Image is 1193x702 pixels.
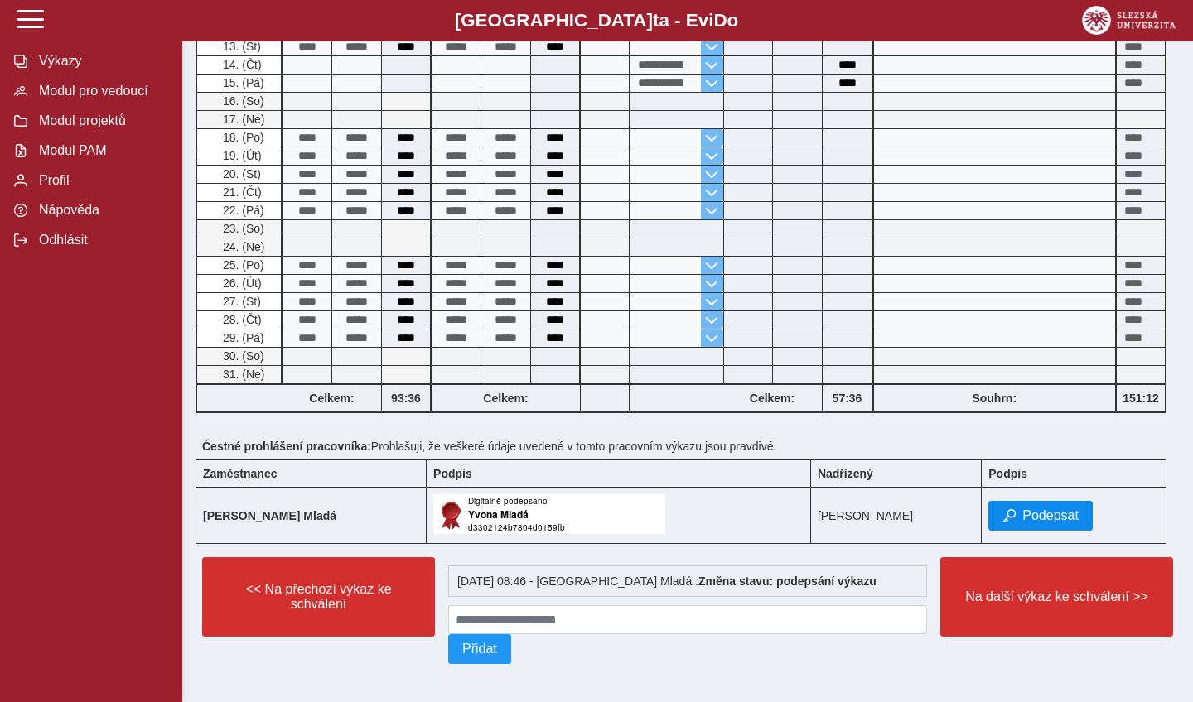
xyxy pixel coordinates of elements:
b: Celkem: [432,392,580,405]
b: Podpis [433,467,472,480]
span: 30. (So) [220,349,264,363]
b: 151:12 [1117,392,1165,405]
span: 20. (St) [220,167,261,180]
span: Modul PAM [34,143,168,158]
button: Podepsat [988,501,1093,531]
div: Prohlašuji, že veškeré údaje uvedené v tomto pracovním výkazu jsou pravdivé. [196,433,1180,459]
b: Souhrn: [972,392,1017,405]
span: 19. (Út) [220,149,262,162]
button: Přidat [448,634,511,664]
b: 57:36 [823,392,872,405]
button: Na další výkaz ke schválení >> [940,557,1173,637]
span: 31. (Ne) [220,368,265,381]
td: [PERSON_NAME] [810,488,981,544]
span: Přidat [462,642,497,656]
span: 25. (Po) [220,258,264,272]
span: 27. (St) [220,295,261,308]
span: Modul projektů [34,113,168,128]
span: o [727,10,739,31]
span: Výkazy [34,54,168,69]
span: 17. (Ne) [220,113,265,126]
span: 15. (Pá) [220,76,264,89]
span: Profil [34,173,168,188]
span: Modul pro vedoucí [34,84,168,99]
img: logo_web_su.png [1082,6,1176,35]
div: [DATE] 08:46 - [GEOGRAPHIC_DATA] Mladá : [448,565,927,597]
b: 93:36 [382,392,430,405]
b: Celkem: [283,392,381,405]
b: [GEOGRAPHIC_DATA] a - Evi [50,10,1143,31]
span: << Na přechozí výkaz ke schválení [216,582,421,612]
span: 24. (Ne) [220,240,265,253]
button: << Na přechozí výkaz ke schválení [202,557,435,637]
b: Celkem: [723,392,822,405]
b: Podpis [988,467,1027,480]
span: Odhlásit [34,233,168,248]
span: 16. (So) [220,94,264,108]
span: Na další výkaz ke schválení >> [954,589,1159,604]
b: Nadřízený [818,467,873,480]
b: Čestné prohlášení pracovníka: [202,440,371,453]
span: D [713,10,727,31]
img: Digitálně podepsáno uživatelem [433,494,665,534]
span: 21. (Čt) [220,185,262,199]
span: 14. (Čt) [220,58,262,71]
b: Změna stavu: podepsání výkazu [698,575,877,588]
span: 29. (Pá) [220,331,264,344]
span: 28. (Čt) [220,313,262,326]
span: 26. (Út) [220,276,262,290]
span: t [653,10,659,31]
span: 13. (St) [220,40,261,53]
b: Zaměstnanec [203,467,277,480]
b: [PERSON_NAME] Mladá [203,509,336,522]
span: Nápověda [34,203,168,218]
span: Podepsat [1022,508,1079,523]
span: 22. (Pá) [220,204,264,217]
span: 18. (Po) [220,131,264,144]
span: 23. (So) [220,222,264,235]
